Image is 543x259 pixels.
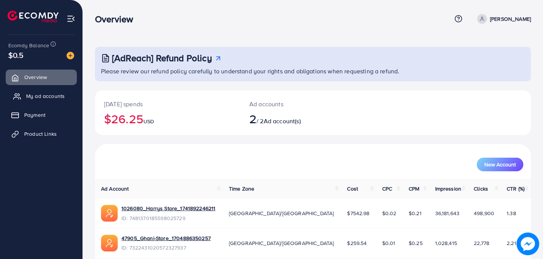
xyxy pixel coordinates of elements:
[435,239,457,247] span: 1,028,415
[474,185,488,192] span: Clicks
[101,67,526,76] p: Please review our refund policy carefully to understand your rights and obligations when requesti...
[229,185,254,192] span: Time Zone
[24,111,45,119] span: Payment
[24,130,57,138] span: Product Links
[382,209,397,217] span: $0.02
[8,11,59,22] img: logo
[347,209,369,217] span: $7542.98
[484,162,516,167] span: New Account
[24,73,47,81] span: Overview
[67,14,75,23] img: menu
[507,185,524,192] span: CTR (%)
[382,239,395,247] span: $0.01
[143,118,154,125] span: USD
[104,112,231,126] h2: $26.25
[101,235,118,251] img: ic-ads-acc.e4c84228.svg
[6,70,77,85] a: Overview
[67,52,74,59] img: image
[8,42,49,49] span: Ecomdy Balance
[95,14,139,25] h3: Overview
[6,107,77,123] a: Payment
[435,209,460,217] span: 36,181,643
[121,244,211,251] span: ID: 7322431020572327937
[8,50,24,60] span: $0.5
[409,185,419,192] span: CPM
[121,205,215,212] a: 1026080_Harrys Store_1741892246211
[6,126,77,141] a: Product Links
[26,92,65,100] span: My ad accounts
[6,88,77,104] a: My ad accounts
[264,117,301,125] span: Ad account(s)
[347,185,358,192] span: Cost
[490,14,531,23] p: [PERSON_NAME]
[474,209,494,217] span: 498,900
[507,209,516,217] span: 1.38
[121,214,215,222] span: ID: 7481370185598025729
[409,209,422,217] span: $0.21
[382,185,392,192] span: CPC
[249,99,340,109] p: Ad accounts
[347,239,367,247] span: $259.54
[121,234,211,242] a: 47905_Ghani-Store_1704886350257
[101,185,129,192] span: Ad Account
[517,233,539,255] img: image
[474,239,489,247] span: 22,778
[435,185,462,192] span: Impression
[249,112,340,126] h2: / 2
[249,110,257,127] span: 2
[229,239,334,247] span: [GEOGRAPHIC_DATA]/[GEOGRAPHIC_DATA]
[104,99,231,109] p: [DATE] spends
[474,14,531,24] a: [PERSON_NAME]
[112,53,212,64] h3: [AdReach] Refund Policy
[101,205,118,222] img: ic-ads-acc.e4c84228.svg
[229,209,334,217] span: [GEOGRAPHIC_DATA]/[GEOGRAPHIC_DATA]
[507,239,516,247] span: 2.21
[409,239,423,247] span: $0.25
[477,158,523,171] button: New Account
